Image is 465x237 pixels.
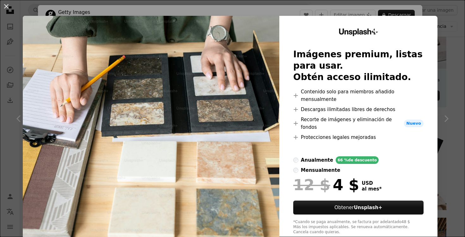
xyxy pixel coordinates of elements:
[293,177,359,193] div: 4 $
[354,205,382,210] strong: Unsplash+
[336,156,379,164] div: 66 % de descuento
[404,120,424,127] span: Nuevo
[293,158,298,163] input: anualmente66 %de descuento
[293,220,424,235] div: *Cuando se paga anualmente, se factura por adelantado 48 $ Más los impuestos aplicables. Se renue...
[293,134,424,141] li: Protecciones legales mejoradas
[301,166,340,174] div: mensualmente
[362,186,382,192] span: al mes *
[293,201,424,215] button: ObtenerUnsplash+
[362,180,382,186] span: USD
[293,116,424,131] li: Recorte de imágenes y eliminación de fondos
[301,156,333,164] div: anualmente
[293,106,424,113] li: Descargas ilimitadas libres de derechos
[293,168,298,173] input: mensualmente
[293,88,424,103] li: Contenido solo para miembros añadido mensualmente
[293,177,330,193] span: 12 $
[293,49,424,83] h2: Imágenes premium, listas para usar. Obtén acceso ilimitado.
